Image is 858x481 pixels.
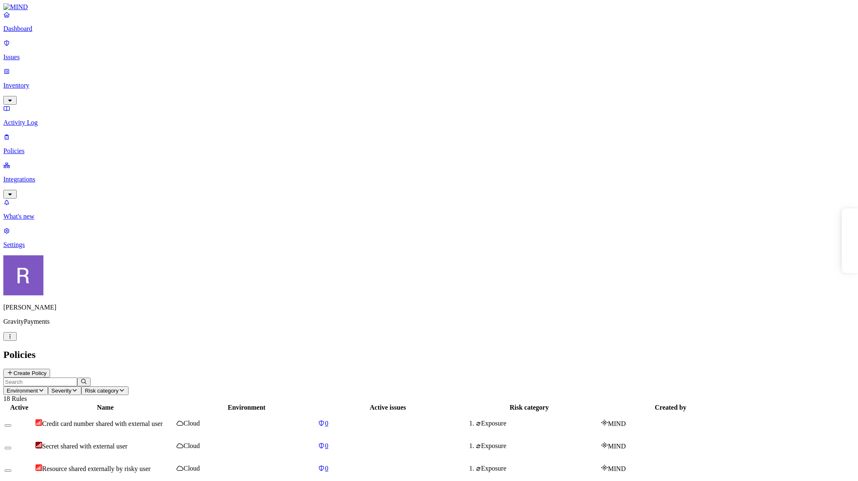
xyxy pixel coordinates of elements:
img: mind-logo-icon [601,419,608,426]
span: Cloud [184,442,200,449]
h2: Policies [3,349,855,360]
a: Integrations [3,161,855,197]
p: GravityPayments [3,318,855,325]
button: Create Policy [3,369,50,378]
div: Environment [177,404,316,411]
a: Dashboard [3,11,855,33]
span: 18 Rules [3,395,27,402]
div: Risk category [459,404,599,411]
span: Credit card number shared with external user [42,420,163,427]
a: Settings [3,227,855,249]
p: Policies [3,147,855,155]
p: Inventory [3,82,855,89]
a: Inventory [3,68,855,103]
span: 0 [325,465,328,472]
img: mind-logo-icon [601,442,608,448]
span: Severity [51,388,71,394]
a: 0 [318,420,457,427]
p: Settings [3,241,855,249]
div: Exposure [476,465,599,472]
p: Integrations [3,176,855,183]
a: Policies [3,133,855,155]
span: MIND [608,465,626,472]
span: Environment [7,388,38,394]
div: Active [5,404,34,411]
div: Created by [601,404,740,411]
p: Activity Log [3,119,855,126]
span: MIND [608,420,626,427]
p: Dashboard [3,25,855,33]
img: severity-critical [35,442,42,448]
a: Issues [3,39,855,61]
a: What's new [3,199,855,220]
span: MIND [608,443,626,450]
span: 0 [325,442,328,449]
span: 0 [325,420,328,427]
div: Exposure [476,442,599,450]
span: Resource shared externally by risky user [42,465,151,472]
p: [PERSON_NAME] [3,304,855,311]
span: Secret shared with external user [42,443,127,450]
a: 0 [318,465,457,472]
span: Cloud [184,420,200,427]
span: Risk category [85,388,119,394]
a: Activity Log [3,105,855,126]
img: MIND [3,3,28,11]
div: Name [35,404,175,411]
img: severity-high [35,419,42,426]
img: severity-high [35,464,42,471]
span: Cloud [184,465,200,472]
img: mind-logo-icon [601,464,608,471]
div: Exposure [476,420,599,427]
p: What's new [3,213,855,220]
div: Active issues [318,404,457,411]
a: 0 [318,442,457,450]
a: MIND [3,3,855,11]
img: Rich Thompson [3,255,43,295]
input: Search [3,378,77,386]
p: Issues [3,53,855,61]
